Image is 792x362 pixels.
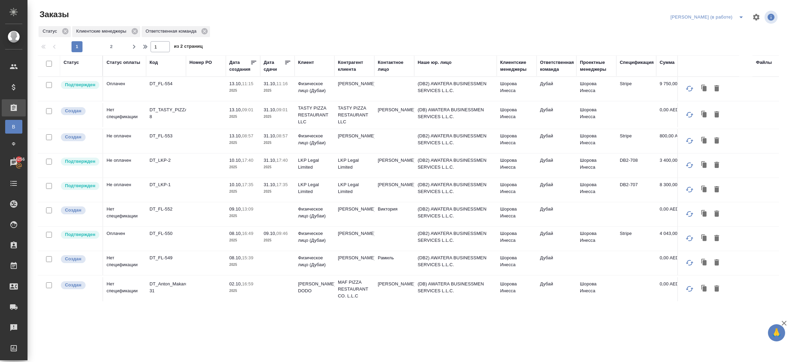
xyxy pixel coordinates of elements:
p: Статус [43,28,59,35]
p: 09:01 [276,107,288,112]
td: Оплачен [103,227,146,251]
button: Клонировать [698,82,711,95]
button: Обновить [681,157,698,173]
td: Дубай [537,251,576,275]
div: Статус оплаты [107,59,140,66]
p: MAF PIZZA RESTAURANT CO. L.L.C [338,279,371,299]
td: [PERSON_NAME] [374,154,414,178]
span: из 2 страниц [174,42,203,52]
button: Удалить [711,183,723,196]
p: 17:35 [276,182,288,187]
p: 2025 [264,139,291,146]
p: Клиентские менеджеры [76,28,129,35]
div: Дата создания [229,59,250,73]
p: 13:09 [242,206,253,212]
td: Шорова Инесса [576,277,616,301]
td: (DB2) AWATERA BUSINESSMEN SERVICES L.L.C. [414,251,497,275]
td: Виктория [374,202,414,226]
button: Клонировать [698,256,711,269]
td: Stripe [616,77,656,101]
td: Не оплачен [103,178,146,202]
p: Создан [65,207,81,214]
td: (DB2) AWATERA BUSINESSMEN SERVICES L.L.C. [414,202,497,226]
p: 09:01 [242,107,253,112]
div: Клиентские менеджеры [500,59,533,73]
p: 2025 [229,287,257,294]
div: Номер PO [189,59,212,66]
div: Ответственная команда [540,59,574,73]
div: Выставляется автоматически при создании заказа [60,206,99,215]
td: Шорова Инесса [497,77,537,101]
div: Контрагент клиента [338,59,371,73]
td: 3 400,00 AED [656,154,691,178]
span: 14256 [9,156,29,163]
td: Шорова Инесса [576,129,616,153]
td: 8 300,00 AED [656,178,691,202]
button: Обновить [681,230,698,247]
p: LKP Legal Limited [338,181,371,195]
p: 16:59 [242,281,253,286]
div: Ответственная команда [142,26,210,37]
p: 08:57 [242,133,253,138]
p: 16:49 [242,231,253,236]
p: [PERSON_NAME] DODO [298,281,331,294]
button: Обновить [681,254,698,271]
div: split button [669,12,748,23]
div: Выставляет КМ после уточнения всех необходимых деталей и получения согласия клиента на запуск. С ... [60,157,99,166]
div: Статус [64,59,79,66]
button: Клонировать [698,108,711,121]
td: Рамиль [374,251,414,275]
p: DT_FL-549 [150,254,183,261]
p: 09.10, [229,206,242,212]
button: Обновить [681,206,698,222]
div: Статус [38,26,71,37]
button: Клонировать [698,232,711,245]
td: 0,00 AED [656,202,691,226]
td: Шорова Инесса [576,154,616,178]
td: 4 043,00 AED [656,227,691,251]
p: 02.10, [229,281,242,286]
p: DT_FL-550 [150,230,183,237]
button: Удалить [711,256,723,269]
p: 31.10, [264,158,276,163]
td: (DB2) AWATERA BUSINESSMEN SERVICES L.L.C. [414,77,497,101]
td: Stripe [616,129,656,153]
p: Физическое лицо (Дубаи) [298,80,331,94]
button: Удалить [711,159,723,172]
p: Физическое лицо (Дубаи) [298,254,331,268]
td: [PERSON_NAME] [374,103,414,127]
td: Не оплачен [103,129,146,153]
td: DB2-707 [616,178,656,202]
p: Подтвержден [65,81,95,88]
span: Посмотреть информацию [764,11,779,24]
p: 08:57 [276,133,288,138]
p: 10.10, [229,158,242,163]
p: 08.10, [229,255,242,260]
div: Спецификация [620,59,654,66]
td: Нет спецификации [103,202,146,226]
p: 2025 [264,87,291,94]
button: Обновить [681,181,698,198]
p: 2025 [229,113,257,120]
div: Клиентские менеджеры [72,26,140,37]
p: 2025 [264,188,291,195]
div: Сумма [660,59,674,66]
span: Настроить таблицу [748,9,764,25]
p: Создан [65,282,81,289]
button: 2 [106,41,117,52]
p: [PERSON_NAME] [338,80,371,87]
p: 2025 [229,164,257,171]
p: DT_TASTY_PIZZA-8 [150,106,183,120]
button: Удалить [711,82,723,95]
td: Дубай [537,103,576,127]
p: 13.10, [229,133,242,138]
td: Дубай [537,227,576,251]
td: Дубай [537,77,576,101]
p: Физическое лицо (Дубаи) [298,206,331,219]
p: Физическое лицо (Дубаи) [298,230,331,244]
p: 15:39 [242,255,253,260]
td: 0,00 AED [656,103,691,127]
p: 09:46 [276,231,288,236]
p: 31.10, [264,182,276,187]
p: DT_FL-553 [150,133,183,139]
